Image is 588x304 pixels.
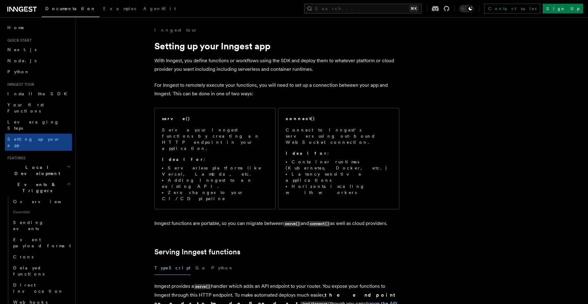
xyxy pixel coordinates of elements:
[5,181,67,194] span: Events & Triggers
[11,251,72,262] a: Crons
[13,283,63,294] span: Direct invocation
[154,261,190,275] button: TypeScript
[11,196,72,207] a: Overview
[7,58,36,63] span: Node.js
[286,116,315,122] h2: connect()
[154,248,240,256] a: Serving Inngest functions
[162,165,268,177] li: Serverless platforms like Vercel, Lambda, etc.
[7,120,59,131] span: Leveraging Steps
[154,40,399,51] h1: Setting up your Inngest app
[5,55,72,66] a: Node.js
[13,237,71,248] span: Event payload format
[100,2,140,17] a: Examples
[154,81,399,98] p: For Inngest to remotely execute your functions, you will need to set up a connection between your...
[286,171,392,183] li: Latency sensitive applications
[5,44,72,55] a: Next.js
[45,6,96,11] span: Documentation
[543,4,583,13] a: Sign Up
[162,116,190,122] h2: serve()
[5,116,72,134] a: Leveraging Steps
[13,265,44,276] span: Delayed functions
[13,220,44,231] span: Sending events
[5,38,32,43] span: Quick start
[11,207,72,217] span: Essentials
[5,82,34,87] span: Inngest tour
[13,199,76,204] span: Overview
[162,177,268,189] li: Adding Inngest to an existing API.
[194,284,211,289] code: serve()
[5,179,72,196] button: Events & Triggers
[5,99,72,116] a: Your first Functions
[162,156,268,162] p: :
[140,2,179,17] a: AgentKit
[5,88,72,99] a: Install the SDK
[5,164,67,177] span: Local Development
[286,159,392,171] li: Container runtimes (Kubernetes, Docker, etc.)
[409,6,418,12] kbd: ⌘K
[5,134,72,151] a: Setting up your app
[5,156,25,161] span: Features
[7,47,36,52] span: Next.js
[484,4,540,13] a: Contact sales
[7,69,30,74] span: Python
[7,91,71,96] span: Install the SDK
[103,6,136,11] span: Examples
[286,150,392,156] p: :
[162,127,268,151] p: Serve your Inngest functions by creating an HTTP endpoint in your application.
[11,234,72,251] a: Event payload format
[304,4,422,13] button: Search...⌘K
[284,221,301,226] code: serve()
[7,102,44,113] span: Your first Functions
[143,6,176,11] span: AgentKit
[278,108,399,209] a: connect()Connect to Inngest's servers using out-bound WebSocket connection.Ideal for:Container ru...
[309,221,330,226] code: connect()
[154,219,399,228] p: Inngest functions are portable, so you can migrate between and as well as cloud providers.
[154,27,197,33] a: Inngest tour
[11,262,72,279] a: Delayed functions
[195,261,206,275] button: Go
[286,151,327,156] strong: Ideal for
[7,137,60,148] span: Setting up your app
[154,56,399,74] p: With Inngest, you define functions or workflows using the SDK and deploy them to whatever platfor...
[5,22,72,33] a: Home
[11,217,72,234] a: Sending events
[11,279,72,297] a: Direct invocation
[7,25,24,31] span: Home
[42,2,100,17] a: Documentation
[13,254,33,259] span: Crons
[154,108,276,209] a: serve()Serve your Inngest functions by creating an HTTP endpoint in your application.Ideal for:Se...
[162,157,204,162] strong: Ideal for
[211,261,234,275] button: Python
[162,189,268,202] li: Zero changes to your CI/CD pipeline
[5,162,72,179] button: Local Development
[286,127,392,145] p: Connect to Inngest's servers using out-bound WebSocket connection.
[286,183,392,196] li: Horizontal scaling with workers
[5,66,72,77] a: Python
[459,5,474,12] button: Toggle dark mode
